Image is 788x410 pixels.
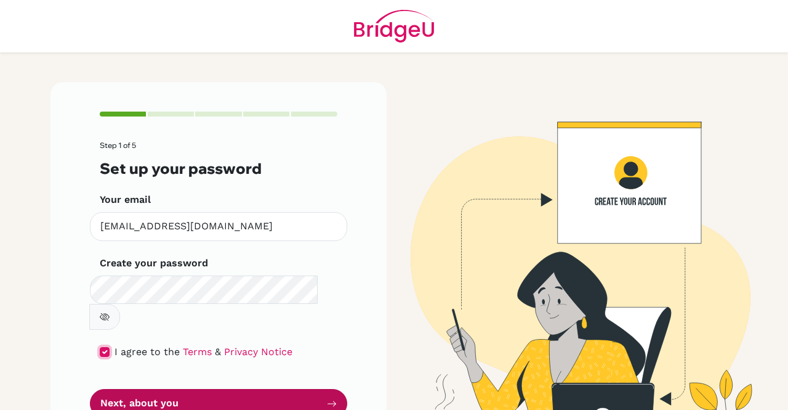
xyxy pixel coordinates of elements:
h3: Set up your password [100,160,337,178]
label: Create your password [100,256,208,271]
span: & [215,346,221,358]
span: I agree to the [115,346,180,358]
span: Step 1 of 5 [100,141,136,150]
a: Privacy Notice [224,346,292,358]
input: Insert your email* [90,212,347,241]
a: Terms [183,346,212,358]
label: Your email [100,192,151,207]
